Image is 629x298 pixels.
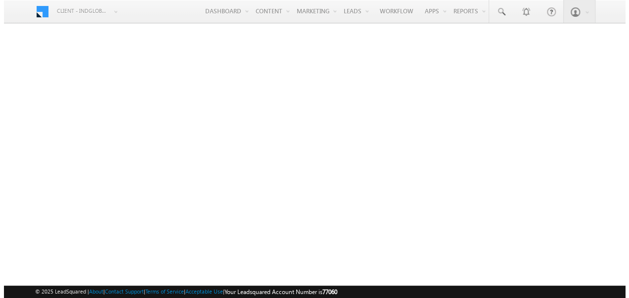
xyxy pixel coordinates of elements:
[141,288,180,295] a: Terms of Service
[53,6,105,16] span: Client - indglobal1 (77060)
[221,288,333,296] span: Your Leadsquared Account Number is
[85,288,99,295] a: About
[318,288,333,296] span: 77060
[31,287,333,297] span: © 2025 LeadSquared | | | | |
[101,288,140,295] a: Contact Support
[181,288,219,295] a: Acceptable Use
